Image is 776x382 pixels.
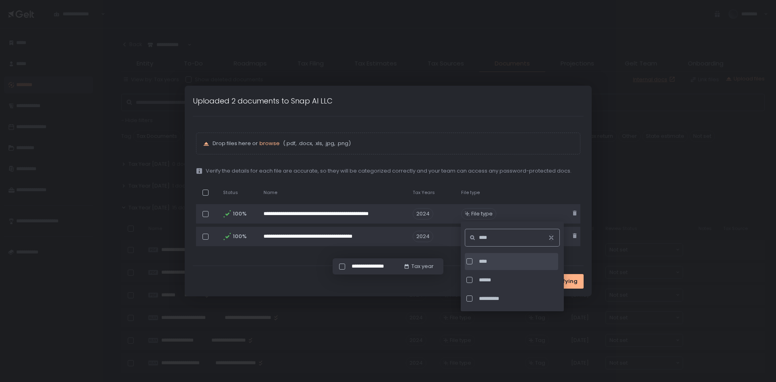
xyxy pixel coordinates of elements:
[193,95,333,106] h1: Uploaded 2 documents to Snap AI LLC
[413,231,433,242] span: 2024
[413,190,435,196] span: Tax Years
[233,210,246,217] span: 100%
[223,190,238,196] span: Status
[259,140,280,147] button: browse
[264,190,277,196] span: Name
[461,190,480,196] span: File type
[471,210,493,217] span: File type
[413,208,433,219] span: 2024
[259,139,280,147] span: browse
[281,140,351,147] span: (.pdf, .docx, .xls, .jpg, .png)
[213,140,574,147] p: Drop files here or
[403,263,434,270] button: Tax year
[206,167,571,175] span: Verify the details for each file are accurate, so they will be categorized correctly and your tea...
[233,233,246,240] span: 100%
